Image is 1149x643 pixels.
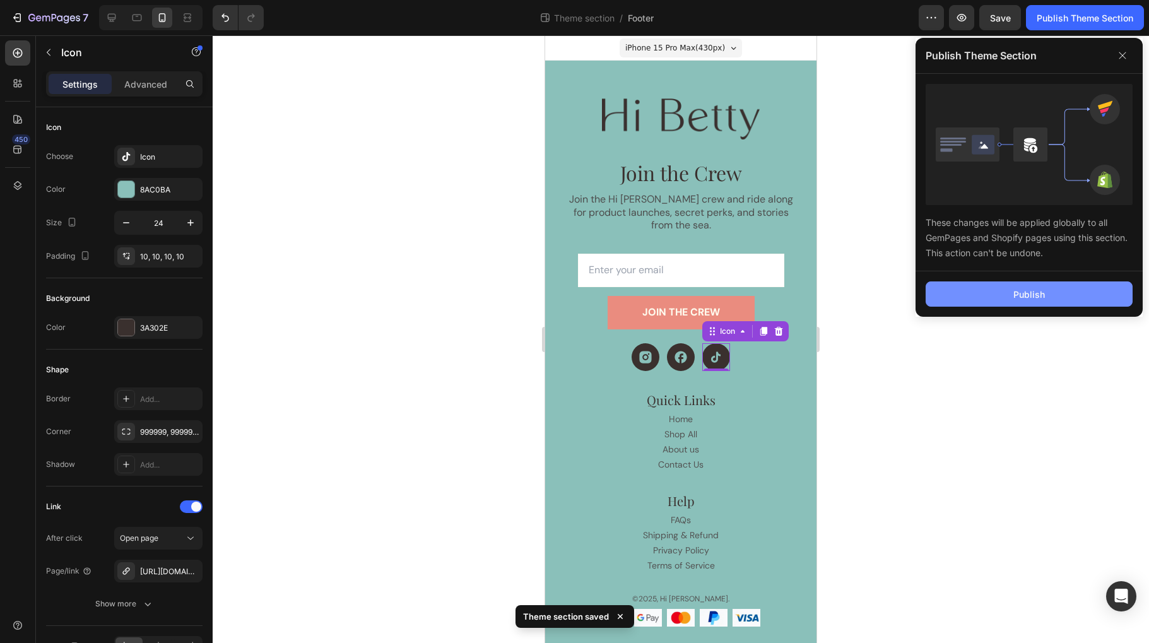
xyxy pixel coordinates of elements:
[213,5,264,30] div: Undo/Redo
[46,248,93,265] div: Padding
[46,533,83,544] div: After click
[46,322,66,333] div: Color
[551,11,617,25] span: Theme section
[120,533,158,543] span: Open page
[140,566,199,577] div: [URL][DOMAIN_NAME][DOMAIN_NAME][PERSON_NAME]
[12,134,30,145] div: 450
[46,215,80,232] div: Size
[46,293,90,304] div: Background
[1013,288,1045,301] div: Publish
[46,501,61,512] div: Link
[95,598,154,610] div: Show more
[628,11,654,25] span: Footer
[46,459,75,470] div: Shadow
[545,35,816,643] iframe: Design area
[46,565,92,577] div: Page/link
[114,527,203,550] button: Open page
[926,48,1037,63] p: Publish Theme Section
[1106,581,1136,611] div: Open Intercom Messenger
[979,5,1021,30] button: Save
[83,10,88,25] p: 7
[46,393,71,404] div: Border
[61,45,168,60] p: Icon
[140,394,199,405] div: Add...
[140,427,199,438] div: 999999, 999999, 999999, 999999
[5,5,94,30] button: 7
[46,364,69,375] div: Shape
[46,122,61,133] div: Icon
[140,151,199,163] div: Icon
[926,281,1133,307] button: Publish
[1037,11,1133,25] div: Publish Theme Section
[46,593,203,615] button: Show more
[124,78,167,91] p: Advanced
[1026,5,1144,30] button: Publish Theme Section
[990,13,1011,23] span: Save
[46,184,66,195] div: Color
[46,426,71,437] div: Corner
[140,459,199,471] div: Add...
[140,322,199,334] div: 3A302E
[523,610,609,623] p: Theme section saved
[620,11,623,25] span: /
[62,78,98,91] p: Settings
[926,205,1133,261] div: These changes will be applied globally to all GemPages and Shopify pages using this section. This...
[46,151,73,162] div: Choose
[140,251,199,263] div: 10, 10, 10, 10
[140,184,199,196] div: 8AC0BA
